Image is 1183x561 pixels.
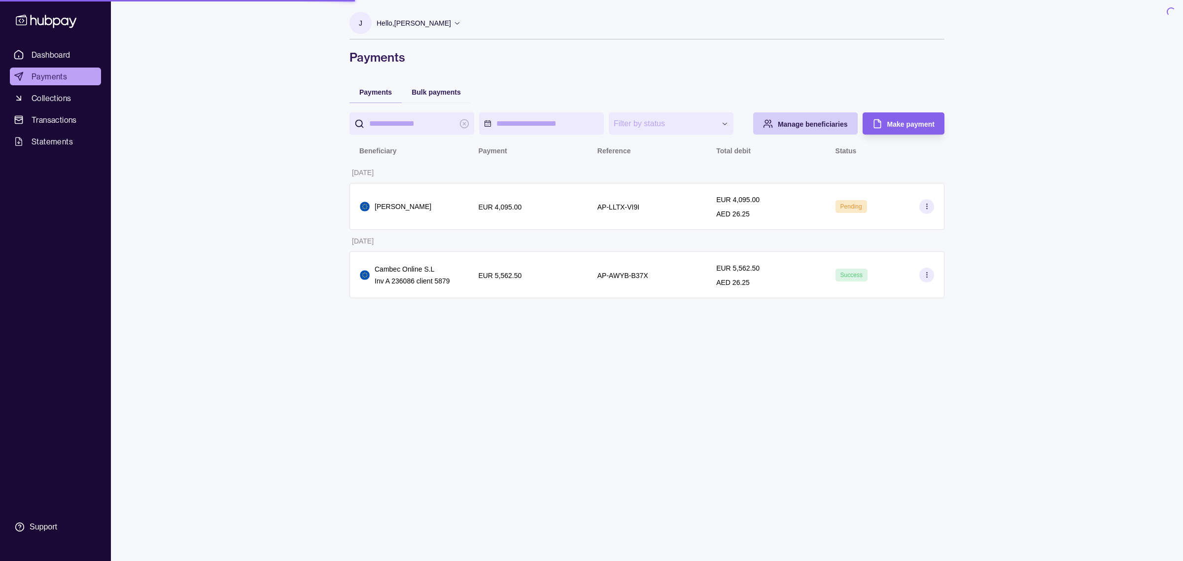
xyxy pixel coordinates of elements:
p: EUR 4,095.00 [478,203,522,211]
p: Status [835,147,857,155]
span: Payments [359,88,392,96]
span: Make payment [887,120,935,128]
p: AP-AWYB-B37X [597,272,648,280]
p: Inv A 236086 client 5879 [375,276,450,286]
p: Cambec Online S.L [375,264,450,275]
span: Statements [32,136,73,147]
span: Manage beneficiaries [778,120,848,128]
input: search [369,112,454,135]
a: Statements [10,133,101,150]
span: Bulk payments [412,88,461,96]
h1: Payments [349,49,944,65]
a: Collections [10,89,101,107]
a: Payments [10,68,101,85]
p: Payment [478,147,507,155]
p: Reference [597,147,631,155]
p: EUR 5,562.50 [478,272,522,280]
p: [DATE] [352,237,374,245]
button: Make payment [863,112,944,135]
button: Manage beneficiaries [753,112,858,135]
p: AED 26.25 [716,279,750,286]
img: eu [360,270,370,280]
div: Support [30,522,57,532]
span: Transactions [32,114,77,126]
p: [PERSON_NAME] [375,201,431,212]
span: Pending [840,203,862,210]
a: Support [10,517,101,537]
span: Payments [32,70,67,82]
img: eu [360,202,370,211]
span: Dashboard [32,49,70,61]
span: Collections [32,92,71,104]
a: Dashboard [10,46,101,64]
a: Transactions [10,111,101,129]
p: Hello, [PERSON_NAME] [377,18,451,29]
p: EUR 4,095.00 [716,196,760,204]
p: AP-LLTX-VI9I [597,203,639,211]
span: Success [840,272,863,279]
p: Total debit [716,147,751,155]
p: Beneficiary [359,147,396,155]
p: J [359,18,362,29]
p: [DATE] [352,169,374,176]
p: EUR 5,562.50 [716,264,760,272]
p: AED 26.25 [716,210,750,218]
